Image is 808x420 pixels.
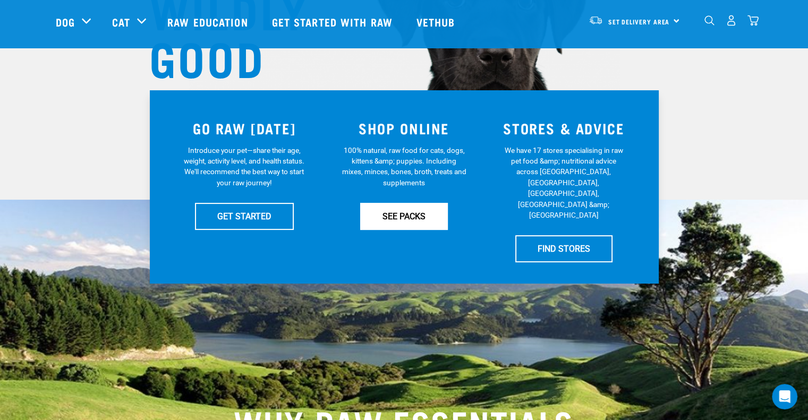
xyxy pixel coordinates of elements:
[112,14,130,30] a: Cat
[726,15,737,26] img: user.png
[501,145,626,221] p: We have 17 stores specialising in raw pet food &amp; nutritional advice across [GEOGRAPHIC_DATA],...
[515,235,613,262] a: FIND STORES
[330,120,478,136] h3: SHOP ONLINE
[195,203,294,229] a: GET STARTED
[589,15,603,25] img: van-moving.png
[608,20,670,23] span: Set Delivery Area
[157,1,261,43] a: Raw Education
[772,384,797,409] iframe: Intercom live chat
[704,15,715,25] img: home-icon-1@2x.png
[171,120,318,136] h3: GO RAW [DATE]
[56,14,75,30] a: Dog
[182,145,307,188] p: Introduce your pet—share their age, weight, activity level, and health status. We'll recommend th...
[360,203,448,229] a: SEE PACKS
[261,1,406,43] a: Get started with Raw
[747,15,759,26] img: home-icon@2x.png
[342,145,466,188] p: 100% natural, raw food for cats, dogs, kittens &amp; puppies. Including mixes, minces, bones, bro...
[490,120,637,136] h3: STORES & ADVICE
[406,1,469,43] a: Vethub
